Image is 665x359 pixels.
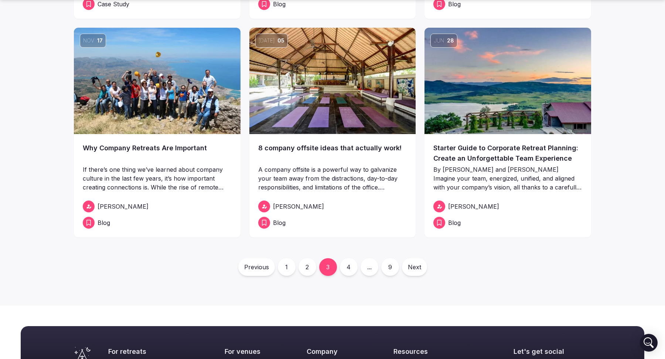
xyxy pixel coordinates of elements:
[433,143,582,164] a: Starter Guide to Corporate Retreat Planning: Create an Unforgettable Team Experience
[108,347,188,356] h2: For retreats
[340,258,358,276] a: 4
[424,28,591,134] a: Jun28
[83,37,94,44] span: Nov
[514,347,591,356] h2: Let's get social
[307,347,357,356] h2: Company
[258,201,407,212] a: [PERSON_NAME]
[278,258,296,276] a: 1
[273,202,324,211] span: [PERSON_NAME]
[273,218,286,227] span: Blog
[258,143,407,164] a: 8 company offsite ideas that actually work!
[225,347,271,356] h2: For venues
[448,202,499,211] span: [PERSON_NAME]
[98,202,149,211] span: [PERSON_NAME]
[98,218,110,227] span: Blog
[299,258,316,276] a: 2
[258,217,407,229] a: Blog
[83,143,232,164] a: Why Company Retreats Are Important
[249,28,416,134] a: [DATE]05
[434,37,444,44] span: Jun
[381,258,399,276] a: 9
[238,258,275,276] a: Previous
[640,334,658,352] div: Open Intercom Messenger
[83,165,232,192] p: If there’s one thing we’ve learned about company culture in the last few years, it’s how importan...
[97,37,103,44] span: 17
[74,28,241,134] a: Nov17
[74,28,241,134] img: Why Company Retreats Are Important
[433,201,582,212] a: [PERSON_NAME]
[433,165,582,192] p: By [PERSON_NAME] and [PERSON_NAME] Imagine your team, energized, unified, and aligned with your c...
[249,28,416,134] img: 8 company offsite ideas that actually work!
[83,201,232,212] a: [PERSON_NAME]
[447,37,454,44] span: 28
[83,217,232,229] a: Blog
[402,258,427,276] a: Next
[258,165,407,192] p: A company offsite is a powerful way to galvanize your team away from the distractions, day-to-day...
[393,347,478,356] h2: Resources
[277,37,284,44] span: 05
[448,218,461,227] span: Blog
[424,28,591,134] img: Starter Guide to Corporate Retreat Planning: Create an Unforgettable Team Experience
[259,37,274,44] span: [DATE]
[433,217,582,229] a: Blog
